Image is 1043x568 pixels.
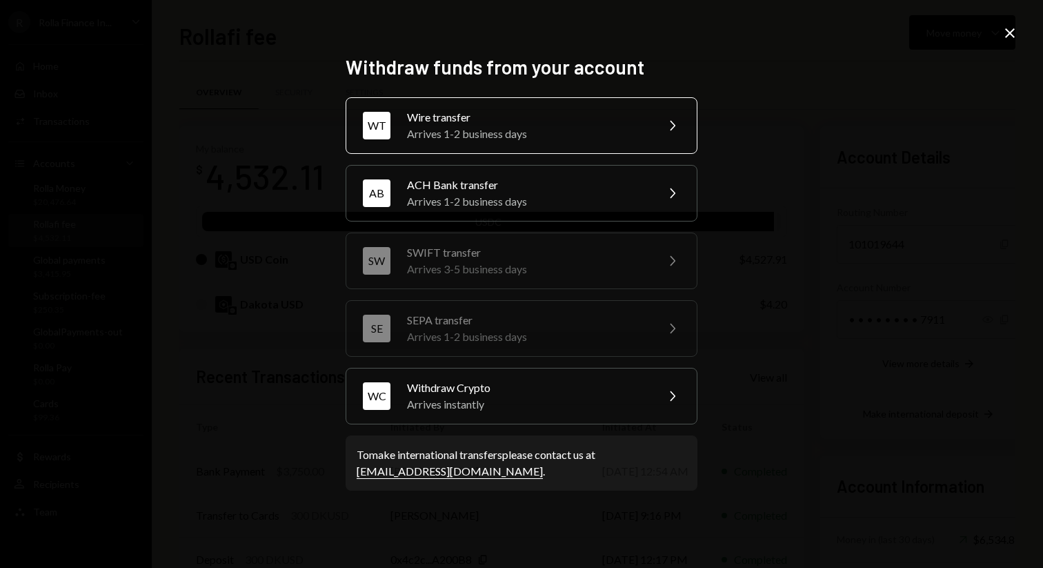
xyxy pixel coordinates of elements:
[346,368,697,424] button: WCWithdraw CryptoArrives instantly
[363,315,390,342] div: SE
[407,193,647,210] div: Arrives 1-2 business days
[363,247,390,275] div: SW
[363,112,390,139] div: WT
[407,261,647,277] div: Arrives 3-5 business days
[407,109,647,126] div: Wire transfer
[346,54,697,81] h2: Withdraw funds from your account
[363,382,390,410] div: WC
[407,244,647,261] div: SWIFT transfer
[357,447,686,480] div: To make international transfers please contact us at .
[363,179,390,207] div: AB
[407,312,647,329] div: SEPA transfer
[407,380,647,396] div: Withdraw Crypto
[346,165,697,222] button: ABACH Bank transferArrives 1-2 business days
[357,464,543,479] a: [EMAIL_ADDRESS][DOMAIN_NAME]
[407,126,647,142] div: Arrives 1-2 business days
[407,177,647,193] div: ACH Bank transfer
[407,329,647,345] div: Arrives 1-2 business days
[346,233,697,289] button: SWSWIFT transferArrives 3-5 business days
[407,396,647,413] div: Arrives instantly
[346,300,697,357] button: SESEPA transferArrives 1-2 business days
[346,97,697,154] button: WTWire transferArrives 1-2 business days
